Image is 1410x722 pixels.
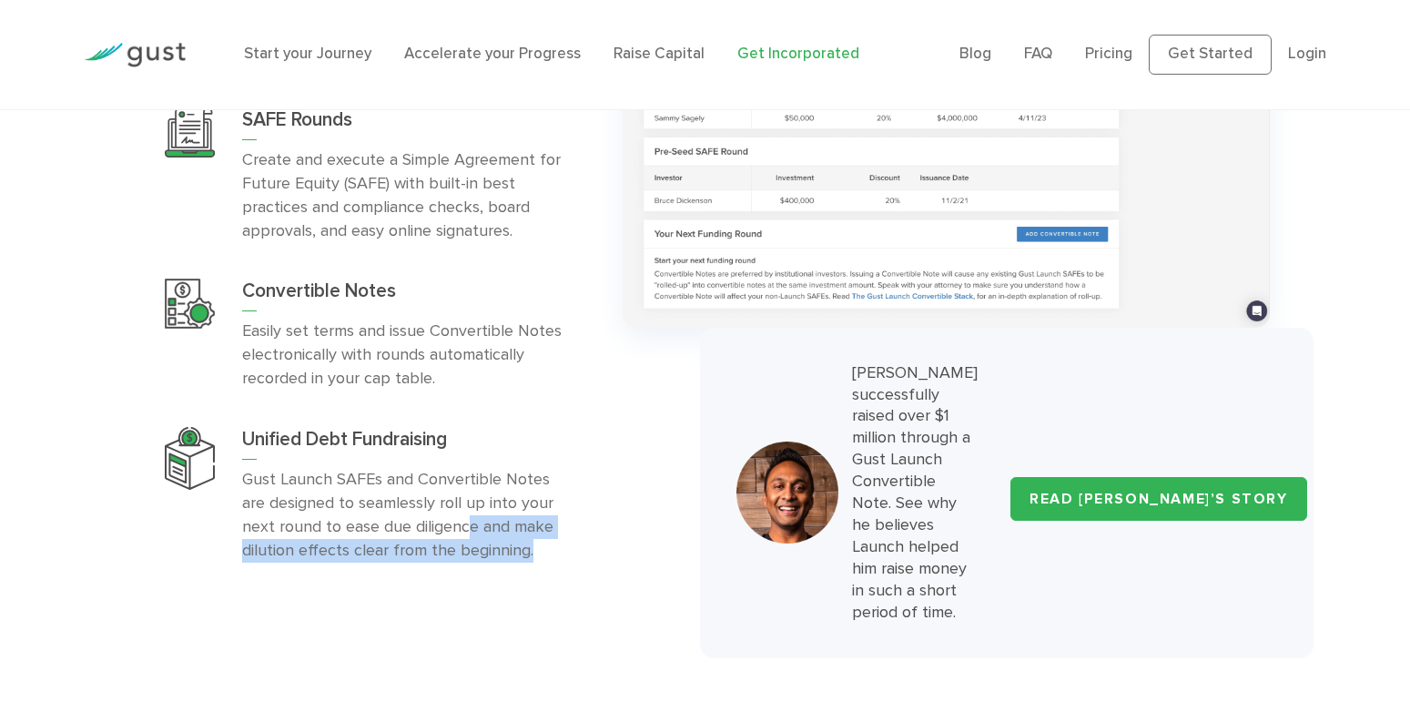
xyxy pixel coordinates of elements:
a: Blog [959,45,991,63]
img: Gust Logo [84,43,186,67]
h3: Unified Debt Fundraising [242,427,570,460]
a: Get Incorporated [737,45,859,63]
a: FAQ [1024,45,1052,63]
img: Debt Fundraising [165,427,215,490]
a: READ [PERSON_NAME]’S STORY [1010,477,1307,521]
p: [PERSON_NAME] successfully raised over $1 million through a Gust Launch Convertible Note. See why... [852,362,978,624]
h3: SAFE Rounds [242,107,570,140]
img: Safe Rounds [165,107,215,158]
img: Story 1 [736,442,838,544]
a: Login [1288,45,1326,63]
a: Accelerate your Progress [404,45,581,63]
p: Easily set terms and issue Convertible Notes electronically with rounds automatically recorded in... [242,320,570,391]
a: Start your Journey [244,45,371,63]
p: Create and execute a Simple Agreement for Future Equity (SAFE) with built-in best practices and c... [242,148,570,243]
p: Gust Launch SAFEs and Convertible Notes are designed to seamlessly roll up into your next round t... [242,468,570,563]
a: Pricing [1085,45,1132,63]
a: Raise Capital [614,45,705,63]
a: Get Started [1149,35,1272,75]
img: Convertible Notes [165,279,215,329]
h3: Convertible Notes [242,279,570,311]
